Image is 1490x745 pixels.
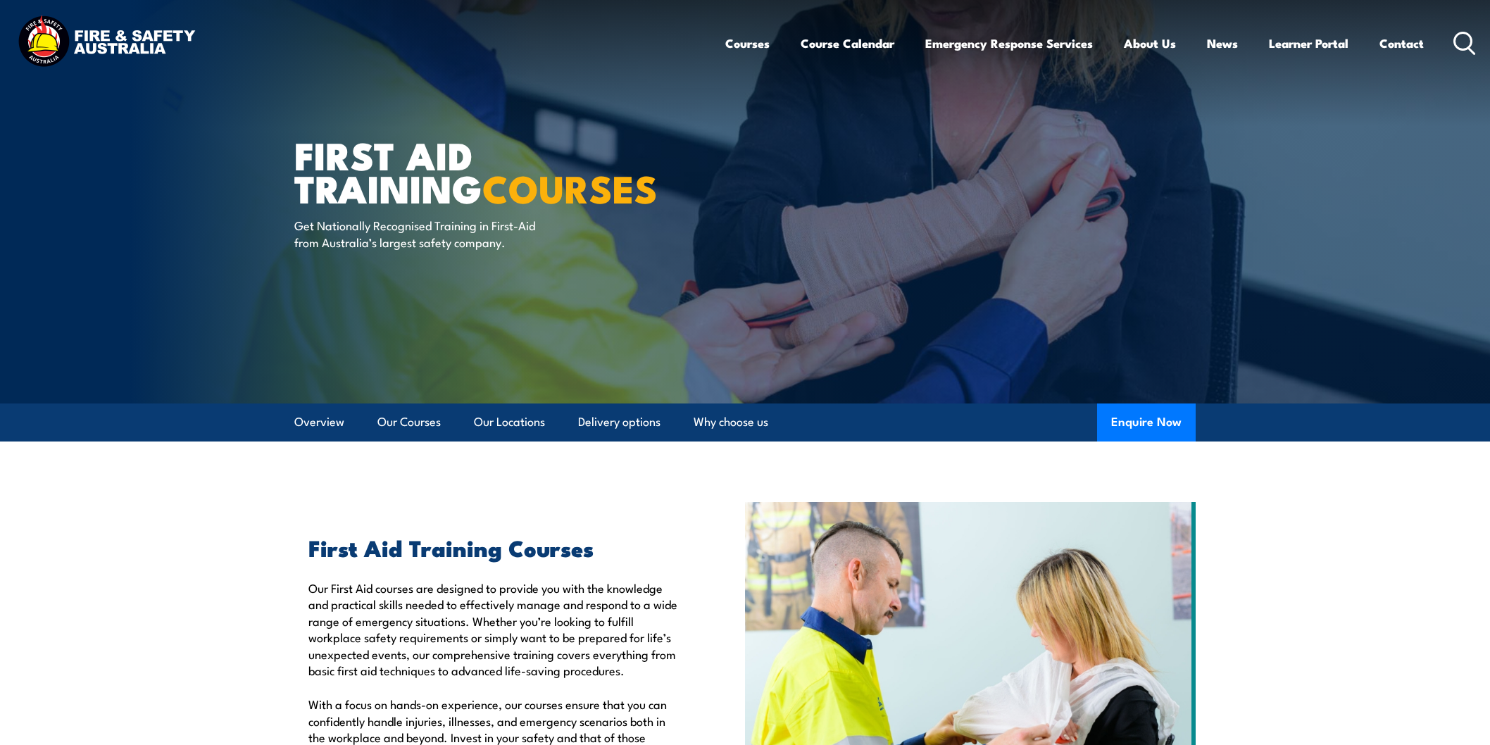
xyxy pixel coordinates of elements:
[1207,25,1238,62] a: News
[925,25,1093,62] a: Emergency Response Services
[377,403,441,441] a: Our Courses
[801,25,894,62] a: Course Calendar
[482,158,658,216] strong: COURSES
[1269,25,1348,62] a: Learner Portal
[294,138,642,204] h1: First Aid Training
[578,403,661,441] a: Delivery options
[308,537,680,557] h2: First Aid Training Courses
[1379,25,1424,62] a: Contact
[294,217,551,250] p: Get Nationally Recognised Training in First-Aid from Australia’s largest safety company.
[308,580,680,678] p: Our First Aid courses are designed to provide you with the knowledge and practical skills needed ...
[725,25,770,62] a: Courses
[1124,25,1176,62] a: About Us
[294,403,344,441] a: Overview
[1097,403,1196,442] button: Enquire Now
[474,403,545,441] a: Our Locations
[694,403,768,441] a: Why choose us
